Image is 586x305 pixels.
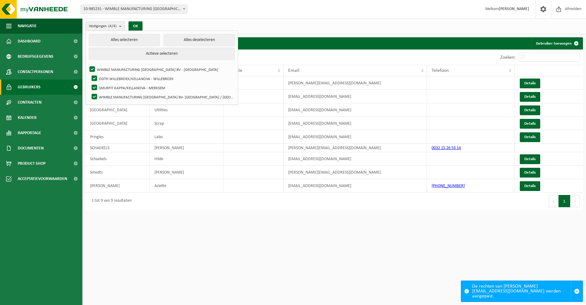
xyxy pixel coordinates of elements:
label: ODTH WILLEBROEK/KELLANOVA - WILLEBROEK [90,74,234,83]
span: Navigatie [18,18,37,34]
td: Scrap [150,117,223,130]
button: Alles deselecteren [164,34,235,46]
a: Details [520,119,540,129]
td: Utilities [150,103,223,117]
strong: [PERSON_NAME] [499,7,529,11]
count: (4/4) [108,24,117,28]
span: Gebruikers [18,79,41,95]
td: [EMAIL_ADDRESS][DOMAIN_NAME] [284,179,427,193]
span: Product Shop [18,156,45,171]
a: Details [520,92,540,102]
td: [PERSON_NAME] [150,166,223,179]
td: Pringles [85,130,150,144]
a: Gebruiker toevoegen [531,37,582,50]
span: Documenten [18,141,44,156]
td: SCHAEKELS [85,144,150,152]
td: [PERSON_NAME][EMAIL_ADDRESS][DOMAIN_NAME] [284,144,427,152]
td: [EMAIL_ADDRESS][DOMAIN_NAME] [284,117,427,130]
button: OK [128,21,143,31]
a: Details [520,181,540,191]
label: WIMBLE MANUFACTURING [GEOGRAPHIC_DATA] BV- [GEOGRAPHIC_DATA] / [GEOGRAPHIC_DATA] - [GEOGRAPHIC_DATA] [90,92,234,101]
span: Kalender [18,110,37,125]
td: [EMAIL_ADDRESS][DOMAIN_NAME] [284,152,427,166]
button: Actieve selecteren [89,48,235,60]
td: Arlette [150,179,223,193]
td: [PERSON_NAME][EMAIL_ADDRESS][DOMAIN_NAME] [284,76,427,90]
td: [PERSON_NAME] [150,144,223,152]
td: [EMAIL_ADDRESS][DOMAIN_NAME] [284,130,427,144]
label: WIMBLE MANUFACTURING [GEOGRAPHIC_DATA] BV - [GEOGRAPHIC_DATA] [88,65,234,74]
td: [GEOGRAPHIC_DATA] [85,117,150,130]
td: Schaekels [85,152,150,166]
td: [EMAIL_ADDRESS][DOMAIN_NAME] [284,103,427,117]
button: 1 [559,195,570,207]
a: Details [520,105,540,115]
span: Acceptatievoorwaarden [18,171,67,186]
a: Details [520,168,540,178]
span: Contactpersonen [18,64,53,79]
div: 1 tot 9 van 9 resultaten [89,196,132,207]
div: De rechten van [PERSON_NAME][EMAIL_ADDRESS][DOMAIN_NAME] werden aangepast. [472,281,571,302]
label: SMURFIT KAPPA/KELLANOVA - MERKSEM [90,83,234,92]
label: Zoeken: [500,55,515,60]
a: Details [520,79,540,88]
td: [EMAIL_ADDRESS][DOMAIN_NAME] [284,90,427,103]
td: Labo [150,130,223,144]
button: Next [570,195,580,207]
span: 10-985231 - WIMBLE MANUFACTURING BELGIUM BV - MECHELEN [81,5,187,14]
a: Details [520,154,540,164]
span: Dashboard [18,34,41,49]
span: Bedrijfsgegevens [18,49,53,64]
a: [PHONE_NUMBER] [432,184,465,188]
span: Contracten [18,95,42,110]
span: Rapportage [18,125,41,141]
span: Telefoon [432,68,449,73]
td: [PERSON_NAME][EMAIL_ADDRESS][DOMAIN_NAME] [284,166,427,179]
a: 0032 15 26 53 14 [432,146,461,150]
button: Alles selecteren [89,34,160,46]
span: Vestigingen [89,22,117,31]
button: Vestigingen(4/4) [85,21,125,31]
td: [GEOGRAPHIC_DATA] [85,103,150,117]
td: Hilde [150,152,223,166]
span: 10-985231 - WIMBLE MANUFACTURING BELGIUM BV - MECHELEN [81,5,187,13]
span: Email [288,68,299,73]
button: Previous [549,195,559,207]
td: [PERSON_NAME] [85,179,150,193]
a: Details [520,132,540,142]
td: Smedts [85,166,150,179]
